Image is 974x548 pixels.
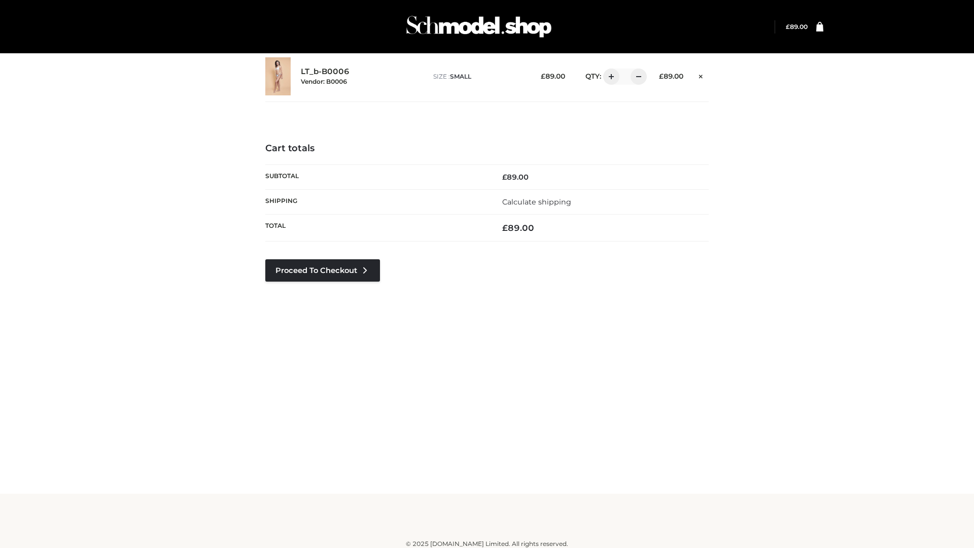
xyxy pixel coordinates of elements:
bdi: 89.00 [502,223,534,233]
span: £ [502,173,507,182]
a: Calculate shipping [502,197,571,207]
bdi: 89.00 [659,72,683,80]
a: £89.00 [786,23,808,30]
a: Remove this item [693,68,709,82]
p: size : [433,72,525,81]
bdi: 89.00 [786,23,808,30]
th: Subtotal [265,164,487,189]
small: Vendor: B0006 [301,78,347,85]
th: Shipping [265,189,487,214]
a: Proceed to Checkout [265,259,380,282]
th: Total [265,215,487,242]
span: £ [786,23,790,30]
span: SMALL [450,73,471,80]
span: £ [502,223,508,233]
span: £ [659,72,664,80]
a: LT_b-B0006 [301,67,350,77]
div: QTY: [575,68,643,85]
img: LT_b-B0006 - SMALL [265,57,291,95]
img: Schmodel Admin 964 [403,7,555,47]
bdi: 89.00 [502,173,529,182]
h4: Cart totals [265,143,709,154]
bdi: 89.00 [541,72,565,80]
span: £ [541,72,545,80]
